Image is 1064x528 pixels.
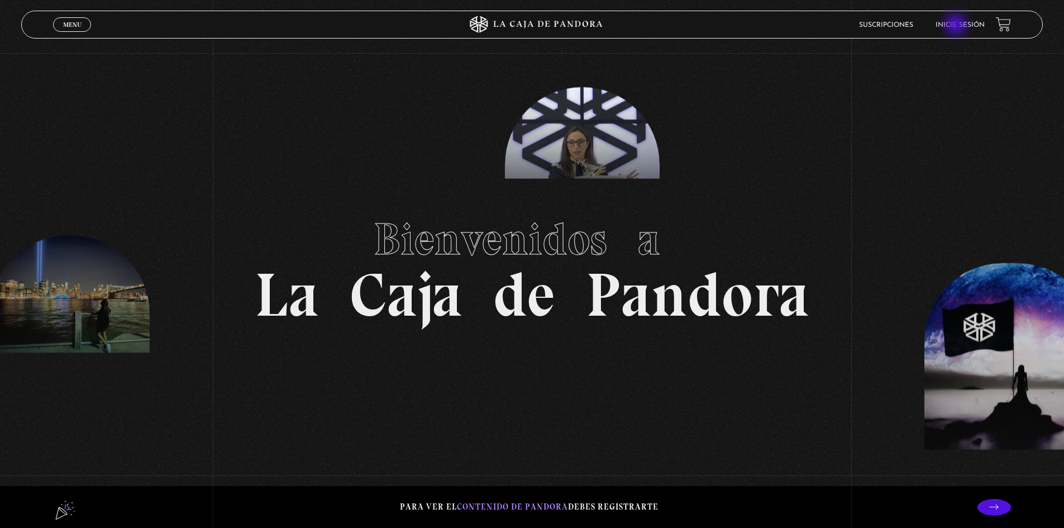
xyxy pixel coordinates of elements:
[255,203,809,326] h1: La Caja de Pandora
[859,22,913,28] a: Suscripciones
[400,500,659,515] p: Para ver el debes registrarte
[374,212,691,266] span: Bienvenidos a
[996,17,1011,32] a: View your shopping cart
[59,31,85,39] span: Cerrar
[457,502,568,512] span: contenido de Pandora
[63,21,82,28] span: Menu
[936,22,985,28] a: Inicie sesión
